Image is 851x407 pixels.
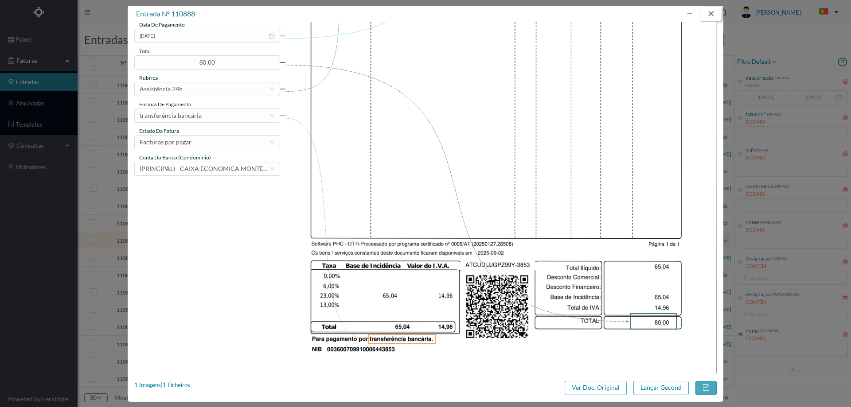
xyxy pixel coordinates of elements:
span: rubrica [139,74,158,81]
span: (PRINCIPAL) - CAIXA ECONOMICA MONTEPIO GERAL ([FINANCIAL_ID]) [140,165,346,172]
i: icon: down [269,140,275,145]
button: Lançar Gecond [633,381,689,395]
span: estado da fatura [139,128,179,134]
button: PT [812,5,842,19]
span: Formas de Pagamento [139,101,191,108]
span: conta do banco (condominio) [139,154,211,161]
button: Ver Doc. Original [565,381,627,395]
div: transferência bancária [140,109,202,122]
span: total [139,48,151,54]
span: entrada nº 110888 [136,9,195,18]
div: Assistência 24h [140,82,183,96]
i: icon: down [269,166,275,171]
i: icon: down [269,113,275,118]
div: 1 Imagens | 1 Ficheiros [134,381,190,390]
i: icon: calendar [269,33,275,39]
i: icon: down [269,86,275,92]
div: Facturas por pagar [140,136,191,149]
span: data de pagamento [139,21,185,28]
